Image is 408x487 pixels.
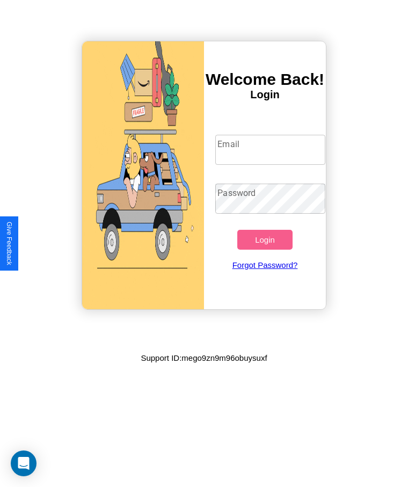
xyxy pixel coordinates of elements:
[210,250,319,280] a: Forgot Password?
[11,450,37,476] div: Open Intercom Messenger
[204,70,326,89] h3: Welcome Back!
[237,230,292,250] button: Login
[141,351,267,365] p: Support ID: mego9zn9m96obuysuxf
[82,41,204,309] img: gif
[204,89,326,101] h4: Login
[5,222,13,265] div: Give Feedback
